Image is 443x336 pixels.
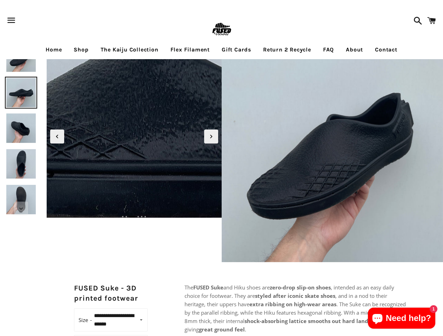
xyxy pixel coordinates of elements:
[145,216,146,217] span: Go to slide 6
[5,41,37,73] img: [3D printed Shoes] - lightweight custom 3dprinted shoes sneakers sandals fused footwear
[216,41,256,58] a: Gift Cards
[199,326,245,333] strong: great ground feel
[244,317,379,324] strong: shock-absorbing lattice smooths out hard landings
[165,41,215,58] a: Flex Filament
[318,41,339,58] a: FAQ
[5,112,37,145] img: [3D printed Shoes] - lightweight custom 3dprinted shoes sneakers sandals fused footwear
[122,216,123,217] span: Go to slide 1
[50,129,64,143] div: Previous slide
[141,216,142,217] span: Go to slide 5
[366,308,437,330] inbox-online-store-chat: Shopify online store chat
[255,292,335,299] strong: styled after iconic skate shoes
[68,41,94,58] a: Shop
[40,41,67,58] a: Home
[5,183,37,216] img: [3D printed Shoes] - lightweight custom 3dprinted shoes sneakers sandals fused footwear
[341,41,368,58] a: About
[249,301,336,308] strong: extra ribbing on high-wear areas
[204,129,218,143] div: Next slide
[193,284,223,291] strong: FUSED Suke
[95,41,164,58] a: The Kaiju Collection
[74,283,148,304] h2: FUSED Suke - 3D printed footwear
[270,284,331,291] strong: zero-drop slip-on shoes
[79,315,92,325] label: Size
[184,283,406,334] p: The and Hiku shoes are , intended as an easy daily choice for footwear. They are , and in a nod t...
[5,148,37,180] img: [3D printed Shoes] - lightweight custom 3dprinted shoes sneakers sandals fused footwear
[370,41,403,58] a: Contact
[126,216,127,217] span: Go to slide 2
[5,77,37,109] img: [3D printed Shoes] - lightweight custom 3dprinted shoes sneakers sandals fused footwear
[137,216,139,217] span: Go to slide 4
[210,18,233,41] img: FUSEDfootwear
[258,41,316,58] a: Return 2 Recycle
[129,216,135,217] span: Go to slide 3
